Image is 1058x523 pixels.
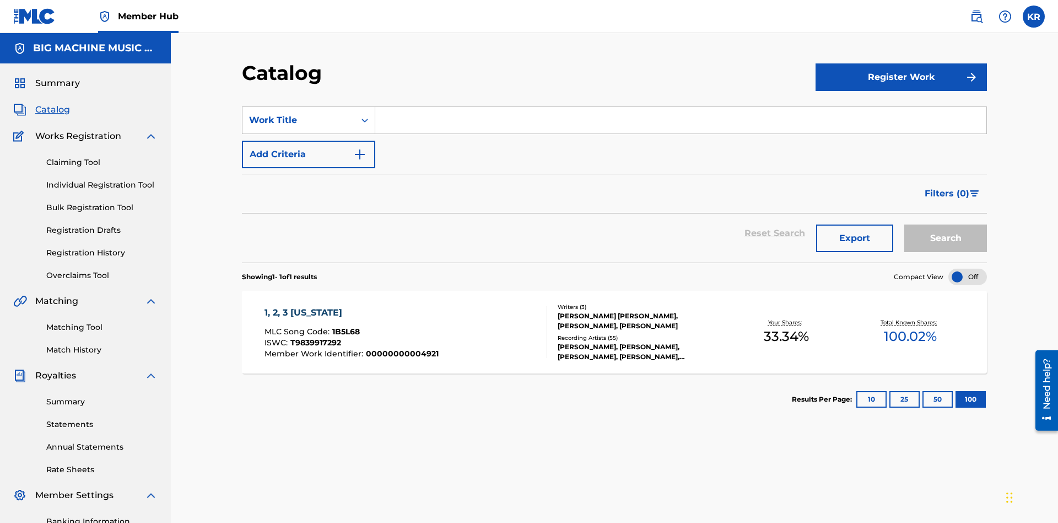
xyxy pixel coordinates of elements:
[970,190,979,197] img: filter
[366,349,439,359] span: 00000000004921
[1023,6,1045,28] div: User Menu
[118,10,179,23] span: Member Hub
[13,103,70,116] a: CatalogCatalog
[46,344,158,356] a: Match History
[46,270,158,281] a: Overclaims Tool
[46,322,158,333] a: Matching Tool
[242,291,987,373] a: 1, 2, 3 [US_STATE]MLC Song Code:1B5L68ISWC:T9839917292Member Work Identifier:00000000004921Writer...
[46,464,158,476] a: Rate Sheets
[242,141,375,168] button: Add Criteria
[46,419,158,430] a: Statements
[889,391,920,408] button: 25
[970,10,983,23] img: search
[856,391,887,408] button: 10
[792,394,855,404] p: Results Per Page:
[1006,481,1013,514] div: Drag
[956,391,986,408] button: 100
[884,327,937,346] span: 100.02 %
[13,77,80,90] a: SummarySummary
[46,247,158,259] a: Registration History
[13,369,26,382] img: Royalties
[13,42,26,55] img: Accounts
[264,338,290,348] span: ISWC :
[918,180,987,207] button: Filters (0)
[264,306,439,319] div: 1, 2, 3 [US_STATE]
[894,272,943,282] span: Compact View
[46,396,158,408] a: Summary
[264,349,366,359] span: Member Work Identifier :
[46,441,158,453] a: Annual Statements
[13,77,26,90] img: Summary
[33,42,158,55] h5: BIG MACHINE MUSIC LLC
[35,295,78,308] span: Matching
[816,63,987,91] button: Register Work
[242,106,987,263] form: Search Form
[558,334,724,342] div: Recording Artists ( 55 )
[925,187,969,200] span: Filters ( 0 )
[35,130,121,143] span: Works Registration
[13,8,56,24] img: MLC Logo
[1003,470,1058,523] iframe: Chat Widget
[290,338,341,348] span: T9839917292
[558,311,724,331] div: [PERSON_NAME] [PERSON_NAME], [PERSON_NAME], [PERSON_NAME]
[144,295,158,308] img: expand
[353,148,366,161] img: 9d2ae6d4665cec9f34b9.svg
[965,6,987,28] a: Public Search
[558,303,724,311] div: Writers ( 3 )
[35,369,76,382] span: Royalties
[46,225,158,236] a: Registration Drafts
[242,61,327,86] h2: Catalog
[144,489,158,502] img: expand
[98,10,111,23] img: Top Rightsholder
[13,295,27,308] img: Matching
[332,327,360,337] span: 1B5L68
[13,103,26,116] img: Catalog
[965,71,978,84] img: f7272a7cc735f4ea7f67.svg
[249,114,348,127] div: Work Title
[816,225,893,252] button: Export
[242,272,317,282] p: Showing 1 - 1 of 1 results
[998,10,1012,23] img: help
[1027,346,1058,436] iframe: Resource Center
[558,342,724,362] div: [PERSON_NAME], [PERSON_NAME], [PERSON_NAME], [PERSON_NAME], [PERSON_NAME], [PERSON_NAME], [PERSON...
[46,179,158,191] a: Individual Registration Tool
[881,318,940,327] p: Total Known Shares:
[35,77,80,90] span: Summary
[46,202,158,214] a: Bulk Registration Tool
[264,327,332,337] span: MLC Song Code :
[13,130,28,143] img: Works Registration
[13,489,26,502] img: Member Settings
[35,103,70,116] span: Catalog
[922,391,953,408] button: 50
[764,327,809,346] span: 33.34 %
[994,6,1016,28] div: Help
[768,318,805,327] p: Your Shares:
[144,369,158,382] img: expand
[144,130,158,143] img: expand
[46,157,158,168] a: Claiming Tool
[35,489,114,502] span: Member Settings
